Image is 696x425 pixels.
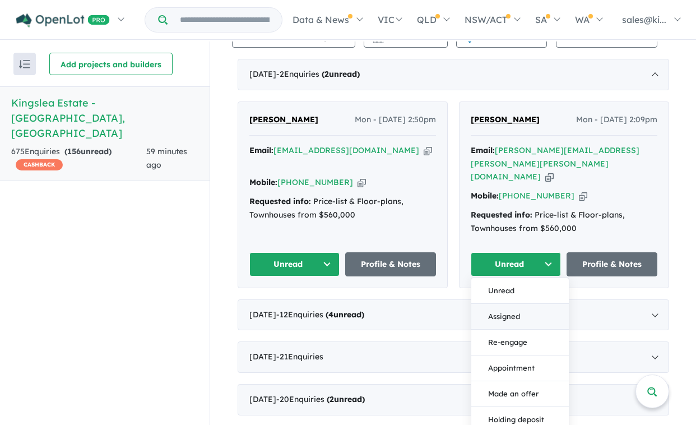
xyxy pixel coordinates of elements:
div: Price-list & Floor-plans, Townhouses from $560,000 [249,195,436,222]
button: Made an offer [471,381,569,407]
a: [PERSON_NAME] [249,113,318,127]
button: Unread [471,278,569,304]
strong: Requested info: [471,210,532,220]
div: [DATE] [238,341,669,373]
button: Assigned [471,304,569,330]
span: - 21 Enquir ies [276,352,323,362]
a: [PHONE_NUMBER] [499,191,574,201]
div: Price-list & Floor-plans, Townhouses from $560,000 [471,209,657,235]
span: sales@ki... [622,14,666,25]
strong: ( unread) [326,309,364,320]
span: [PERSON_NAME] [249,114,318,124]
span: CASHBACK [16,159,63,170]
strong: Mobile: [471,191,499,201]
div: [DATE] [238,59,669,90]
span: Mon - [DATE] 2:50pm [355,113,436,127]
strong: Requested info: [249,196,311,206]
button: Add projects and builders [49,53,173,75]
img: sort.svg [19,60,30,68]
button: Appointment [471,355,569,381]
strong: Email: [249,145,273,155]
button: Copy [424,145,432,156]
span: 156 [67,146,81,156]
span: Mon - [DATE] 2:09pm [576,113,657,127]
strong: ( unread) [64,146,112,156]
button: Copy [579,190,587,202]
span: [PERSON_NAME] [471,114,540,124]
a: [EMAIL_ADDRESS][DOMAIN_NAME] [273,145,419,155]
button: Re-engage [471,330,569,355]
button: Copy [358,177,366,188]
button: Copy [545,171,554,183]
span: 59 minutes ago [146,146,187,170]
strong: ( unread) [327,394,365,404]
span: 2 [330,394,334,404]
span: - 12 Enquir ies [276,309,364,320]
span: - 20 Enquir ies [276,394,365,404]
input: Try estate name, suburb, builder or developer [170,8,280,32]
a: [PHONE_NUMBER] [277,177,353,187]
strong: Email: [471,145,495,155]
strong: Mobile: [249,177,277,187]
a: Profile & Notes [567,252,657,276]
a: Profile & Notes [345,252,436,276]
button: Unread [249,252,340,276]
span: 2 [324,69,329,79]
span: - 2 Enquir ies [276,69,360,79]
button: Unread [471,252,562,276]
div: [DATE] [238,384,669,415]
img: Openlot PRO Logo White [16,13,110,27]
strong: ( unread) [322,69,360,79]
div: 675 Enquir ies [11,145,146,172]
a: [PERSON_NAME] [471,113,540,127]
div: [DATE] [238,299,669,331]
span: 4 [328,309,333,320]
h5: Kingslea Estate - [GEOGRAPHIC_DATA] , [GEOGRAPHIC_DATA] [11,95,198,141]
a: [PERSON_NAME][EMAIL_ADDRESS][PERSON_NAME][PERSON_NAME][DOMAIN_NAME] [471,145,639,182]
